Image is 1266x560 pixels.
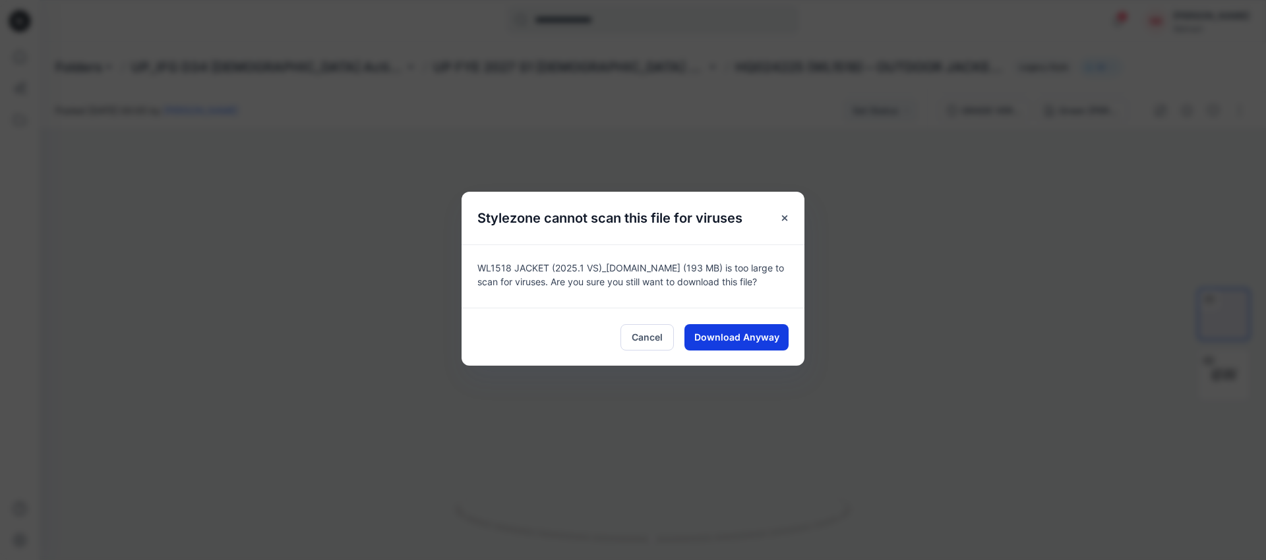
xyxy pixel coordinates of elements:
button: Close [773,206,797,230]
span: Download Anyway [694,330,779,344]
button: Download Anyway [684,324,789,350]
button: Cancel [620,324,674,350]
span: Cancel [632,330,663,344]
h5: Stylezone cannot scan this file for viruses [462,192,758,244]
div: WL1518 JACKET (2025.1 VS)_[DOMAIN_NAME] (193 MB) is too large to scan for viruses. Are you sure y... [462,244,804,308]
